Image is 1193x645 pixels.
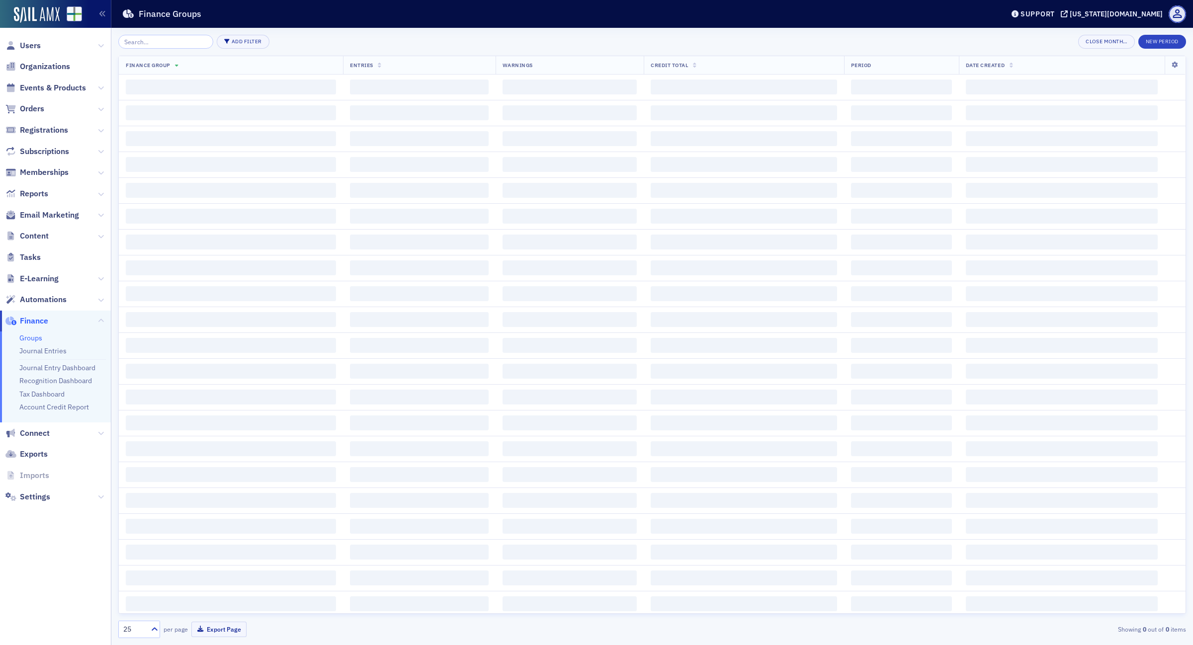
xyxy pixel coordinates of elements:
[503,209,637,224] span: ‌
[651,415,837,430] span: ‌
[126,312,336,327] span: ‌
[966,209,1158,224] span: ‌
[1169,5,1186,23] span: Profile
[5,294,67,305] a: Automations
[20,252,41,263] span: Tasks
[966,596,1158,611] span: ‌
[966,235,1158,249] span: ‌
[5,273,59,284] a: E-Learning
[5,316,48,326] a: Finance
[126,467,336,482] span: ‌
[126,209,336,224] span: ‌
[5,449,48,460] a: Exports
[20,82,86,93] span: Events & Products
[966,338,1158,353] span: ‌
[966,105,1158,120] span: ‌
[851,596,952,611] span: ‌
[503,260,637,275] span: ‌
[966,183,1158,198] span: ‌
[851,493,952,508] span: ‌
[20,294,67,305] span: Automations
[126,493,336,508] span: ‌
[19,376,92,385] a: Recognition Dashboard
[503,62,533,69] span: Warnings
[851,157,952,172] span: ‌
[118,35,213,49] input: Search…
[503,235,637,249] span: ‌
[503,157,637,172] span: ‌
[651,545,837,560] span: ‌
[966,390,1158,404] span: ‌
[350,390,489,404] span: ‌
[851,415,952,430] span: ‌
[651,441,837,456] span: ‌
[651,519,837,534] span: ‌
[851,209,952,224] span: ‌
[503,338,637,353] span: ‌
[651,183,837,198] span: ‌
[126,390,336,404] span: ‌
[651,338,837,353] span: ‌
[350,545,489,560] span: ‌
[966,415,1158,430] span: ‌
[20,40,41,51] span: Users
[966,519,1158,534] span: ‌
[350,105,489,120] span: ‌
[1021,9,1055,18] div: Support
[966,570,1158,585] span: ‌
[19,403,89,411] a: Account Credit Report
[350,312,489,327] span: ‌
[14,7,60,23] img: SailAMX
[350,493,489,508] span: ‌
[5,470,49,481] a: Imports
[1138,35,1186,49] button: New Period
[5,125,68,136] a: Registrations
[651,131,837,146] span: ‌
[1061,10,1166,17] button: [US_STATE][DOMAIN_NAME]
[966,260,1158,275] span: ‌
[126,596,336,611] span: ‌
[651,62,688,69] span: Credit Total
[164,625,188,634] label: per page
[5,491,50,502] a: Settings
[350,157,489,172] span: ‌
[350,80,489,94] span: ‌
[851,390,952,404] span: ‌
[966,157,1158,172] span: ‌
[20,273,59,284] span: E-Learning
[350,467,489,482] span: ‌
[126,62,170,69] span: Finance Group
[350,235,489,249] span: ‌
[126,105,336,120] span: ‌
[20,146,69,157] span: Subscriptions
[19,346,67,355] a: Journal Entries
[966,493,1158,508] span: ‌
[350,519,489,534] span: ‌
[19,363,95,372] a: Journal Entry Dashboard
[651,390,837,404] span: ‌
[651,157,837,172] span: ‌
[217,35,269,49] button: Add Filter
[851,80,952,94] span: ‌
[20,470,49,481] span: Imports
[851,570,952,585] span: ‌
[966,545,1158,560] span: ‌
[126,338,336,353] span: ‌
[651,286,837,301] span: ‌
[5,188,48,199] a: Reports
[851,467,952,482] span: ‌
[651,105,837,120] span: ‌
[503,390,637,404] span: ‌
[503,467,637,482] span: ‌
[126,260,336,275] span: ‌
[20,491,50,502] span: Settings
[503,183,637,198] span: ‌
[5,103,44,114] a: Orders
[651,467,837,482] span: ‌
[350,415,489,430] span: ‌
[851,312,952,327] span: ‌
[651,312,837,327] span: ‌
[20,449,48,460] span: Exports
[851,235,952,249] span: ‌
[503,570,637,585] span: ‌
